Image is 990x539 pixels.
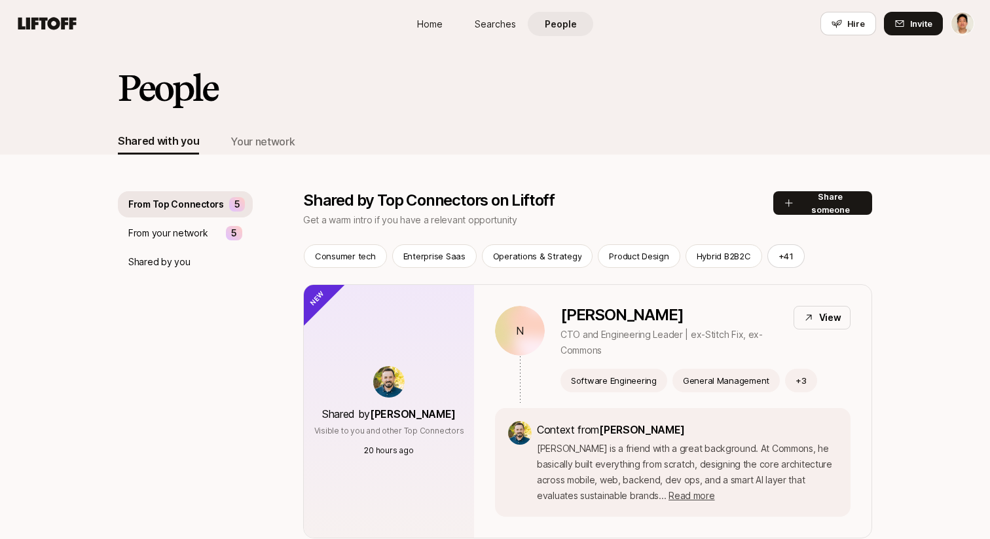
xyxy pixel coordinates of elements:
[669,490,714,501] span: Read more
[697,250,751,263] p: Hybrid B2B2C
[303,284,872,538] a: Shared by[PERSON_NAME]Visible to you and other Top Connectors20 hours agoN[PERSON_NAME]CTO and En...
[545,17,577,31] span: People
[417,17,443,31] span: Home
[303,191,773,210] p: Shared by Top Connectors on Liftoff
[884,12,943,35] button: Invite
[364,445,413,456] p: 20 hours ago
[609,250,669,263] p: Product Design
[403,250,466,263] p: Enterprise Saas
[493,250,582,263] p: Operations & Strategy
[128,196,224,212] p: From Top Connectors
[767,244,805,268] button: +41
[560,306,783,324] p: [PERSON_NAME]
[571,374,657,387] p: Software Engineering
[560,327,783,358] p: CTO and Engineering Leader | ex-Stitch Fix, ex-Commons
[910,17,932,30] span: Invite
[370,407,456,420] span: [PERSON_NAME]
[516,323,524,339] p: N
[118,132,199,149] div: Shared with you
[773,191,872,215] button: Share someone
[537,421,837,438] p: Context from
[508,421,532,445] img: 94ddba96_162a_4062_a6fe_bdab82155b16.jpg
[315,250,376,263] p: Consumer tech
[820,12,876,35] button: Hire
[475,17,516,31] span: Searches
[528,12,593,36] a: People
[785,369,817,392] button: +3
[322,405,456,422] p: Shared by
[234,196,240,212] p: 5
[128,225,208,241] p: From your network
[230,133,295,150] div: Your network
[282,263,346,327] div: New
[118,128,199,155] button: Shared with you
[951,12,974,35] button: Jeremy Chen
[819,310,841,325] p: View
[683,374,769,387] p: General Management
[230,128,295,155] button: Your network
[537,441,837,504] p: [PERSON_NAME] is a friend with a great background. At Commons, he basically built everything from...
[462,12,528,36] a: Searches
[847,17,865,30] span: Hire
[314,425,464,437] p: Visible to you and other Top Connectors
[231,225,237,241] p: 5
[373,366,405,398] img: 94ddba96_162a_4062_a6fe_bdab82155b16.jpg
[397,12,462,36] a: Home
[951,12,974,35] img: Jeremy Chen
[303,212,773,228] p: Get a warm intro if you have a relevant opportunity
[118,68,217,107] h2: People
[128,254,190,270] p: Shared by you
[599,423,685,436] span: [PERSON_NAME]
